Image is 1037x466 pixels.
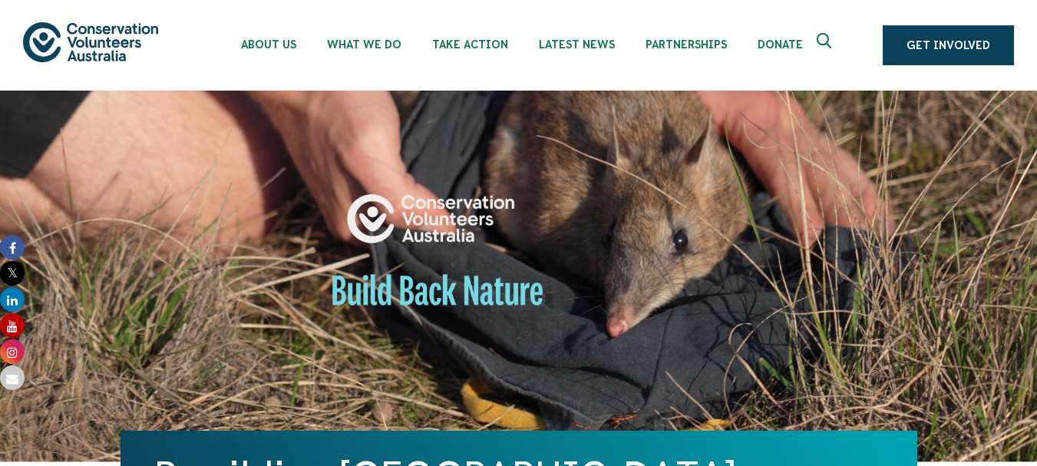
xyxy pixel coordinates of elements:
[23,22,158,61] img: logo.svg
[539,38,615,51] span: Latest News
[817,33,836,58] span: Expand search box
[807,27,844,64] button: Expand search box Close search box
[883,25,1014,65] a: Get Involved
[646,38,727,51] span: Partnerships
[241,38,296,51] span: About Us
[327,38,401,51] span: What We Do
[432,38,508,51] span: Take Action
[758,38,803,51] span: Donate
